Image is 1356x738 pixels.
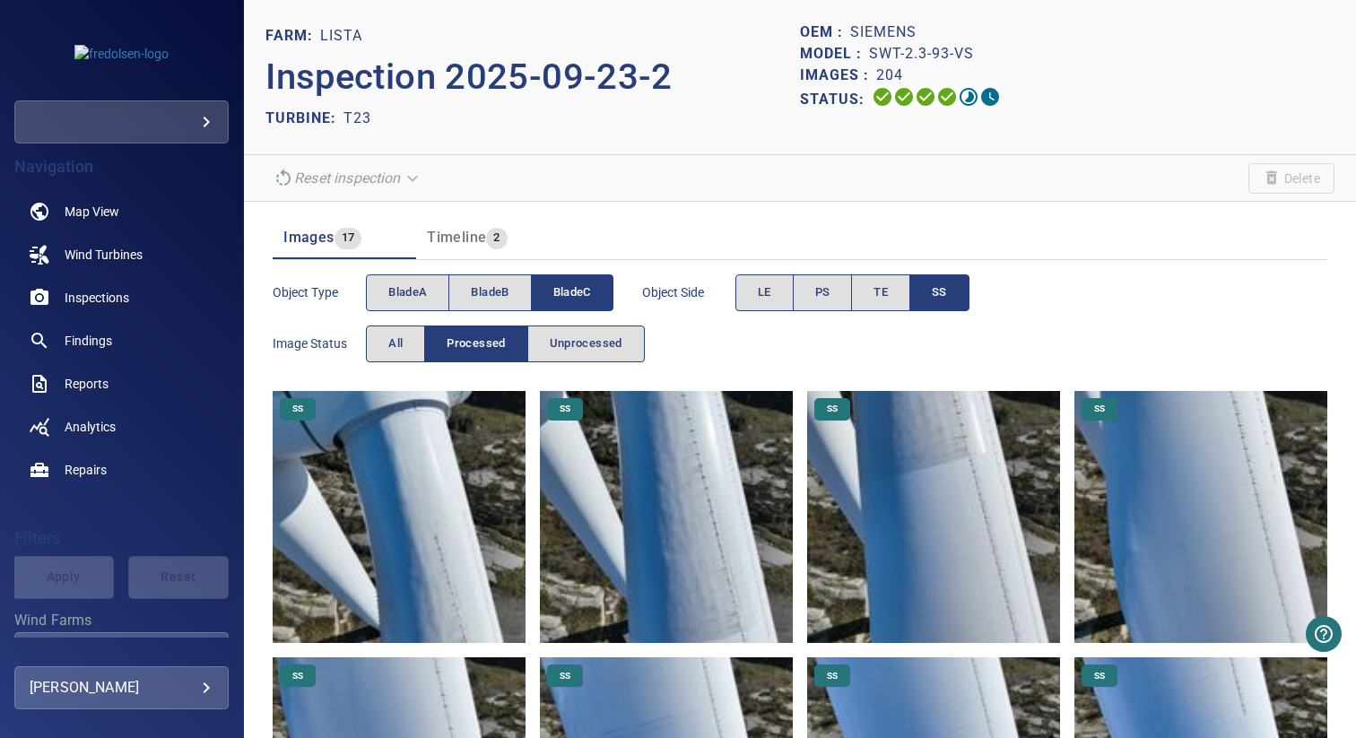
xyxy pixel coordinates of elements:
span: Wind Turbines [65,246,143,264]
svg: Uploading 100% [872,86,893,108]
span: Map View [65,203,119,221]
p: Siemens [850,22,917,43]
button: bladeC [531,274,613,311]
p: OEM : [800,22,850,43]
span: SS [816,403,848,415]
svg: Classification 0% [979,86,1001,108]
span: Analytics [65,418,116,436]
svg: Data Formatted 100% [893,86,915,108]
span: Unable to delete the inspection due to its current status [1248,163,1334,194]
span: Images [283,229,334,246]
span: SS [282,670,314,682]
button: TE [851,274,910,311]
svg: Selecting 100% [915,86,936,108]
button: Unprocessed [527,326,645,362]
button: PS [793,274,853,311]
p: Images : [800,65,876,86]
p: Status: [800,86,872,112]
span: LE [758,282,771,303]
span: bladeC [553,282,591,303]
span: Object type [273,283,366,301]
span: Unprocessed [550,334,622,354]
p: T23 [343,108,371,129]
img: fredolsen-logo [74,45,169,63]
span: SS [549,670,581,682]
em: Reset inspection [294,169,400,187]
span: SS [282,403,314,415]
span: Inspections [65,289,129,307]
div: imageStatus [366,326,645,362]
div: [PERSON_NAME] [30,673,213,702]
span: Findings [65,332,112,350]
span: All [388,334,403,354]
a: inspections noActive [14,276,229,319]
span: Image Status [273,334,366,352]
button: bladeB [448,274,531,311]
button: SS [909,274,969,311]
button: bladeA [366,274,449,311]
span: Processed [447,334,505,354]
h4: Navigation [14,158,229,176]
svg: ML Processing 100% [936,86,958,108]
a: findings noActive [14,319,229,362]
span: SS [1083,403,1116,415]
div: Unable to reset the inspection due to its current status [265,162,429,194]
span: 2 [486,228,507,248]
div: Reset inspection [265,162,429,194]
span: bladeA [388,282,427,303]
div: objectSide [735,274,969,311]
span: 17 [335,228,362,248]
span: Timeline [427,229,486,246]
span: SS [1083,670,1116,682]
span: Repairs [65,461,107,479]
p: FARM: [265,25,320,47]
span: SS [932,282,947,303]
p: 204 [876,65,903,86]
span: Object Side [642,283,735,301]
button: LE [735,274,794,311]
span: SS [816,670,848,682]
a: map noActive [14,190,229,233]
a: reports noActive [14,362,229,405]
span: SS [549,403,581,415]
p: Model : [800,43,869,65]
span: TE [874,282,888,303]
div: Wind Farms [14,632,229,675]
p: Inspection 2025-09-23-2 [265,50,800,104]
span: bladeB [471,282,508,303]
div: fredolsen [14,100,229,143]
button: All [366,326,425,362]
label: Wind Farms [14,613,229,628]
button: Processed [424,326,527,362]
span: PS [815,282,830,303]
p: SWT-2.3-93-VS [869,43,974,65]
span: Reports [65,375,109,393]
p: TURBINE: [265,108,343,129]
a: repairs noActive [14,448,229,491]
a: analytics noActive [14,405,229,448]
svg: Matching 17% [958,86,979,108]
h4: Filters [14,529,229,547]
div: objectType [366,274,613,311]
a: windturbines noActive [14,233,229,276]
p: Lista [320,25,362,47]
